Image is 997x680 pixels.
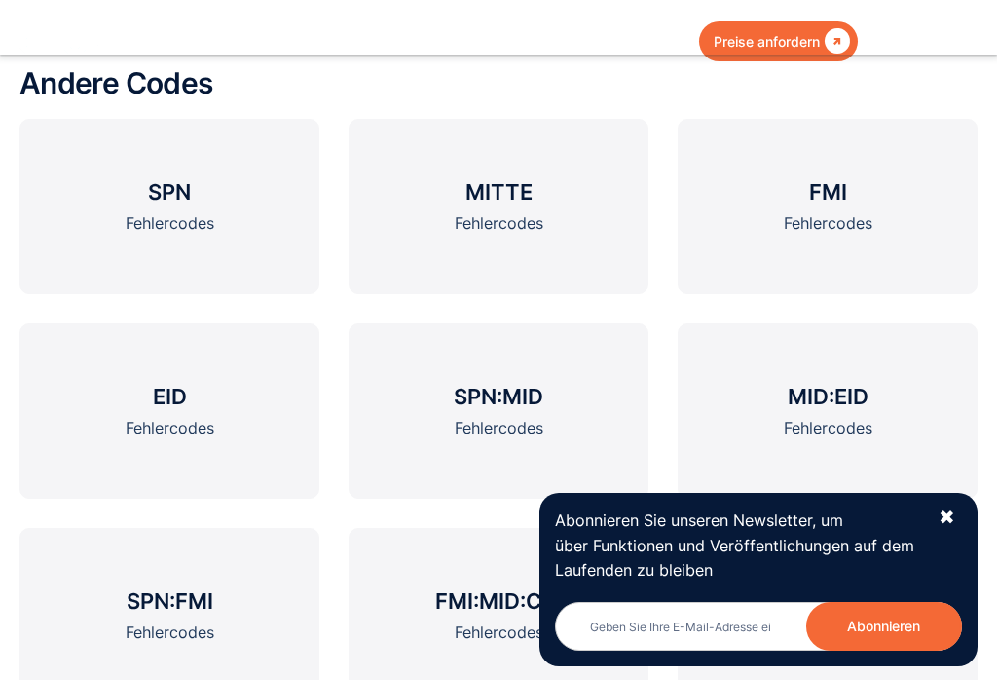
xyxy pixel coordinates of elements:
font: MID:EID [788,384,868,409]
a: SPN:MID Fehlercodes [349,323,648,499]
font: Fehlercodes [126,213,214,233]
font: MITTE [465,179,533,205]
font: Abonnieren Sie unseren Newsletter, um [555,510,843,530]
font: EID [153,384,187,409]
a: EID Fehlercodes [19,323,319,499]
input: Geben Sie Ihre E-Mail-Adresse ein [555,602,962,651]
font: FMI:MID:CID [435,588,563,614]
a: MID:EID Fehlercodes [678,323,978,499]
a: MITTE Fehlercodes [349,119,648,294]
input: Abonnieren [806,602,962,651]
font: Fehlercodes [784,213,872,233]
font: über Funktionen und Veröffentlichungen auf dem Laufenden zu bleiben [555,536,914,580]
font: SPN:MID [454,384,543,409]
font: Fehlercodes [126,418,214,437]
font: SPN [148,179,191,205]
font: Fehlercodes [455,623,543,642]
font: Fehlercodes [784,418,872,437]
font: Fehlercodes [126,623,214,642]
font: Andere Codes [19,65,212,100]
a: SPN Fehlercodes [19,119,319,294]
font: SPN:FMI [127,588,213,614]
font: Fehlercodes [455,418,543,437]
font: FMI [809,179,847,205]
font: Fehlercodes [455,213,543,233]
a: FMI Fehlercodes [678,119,978,294]
font: ✖ [939,506,955,529]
